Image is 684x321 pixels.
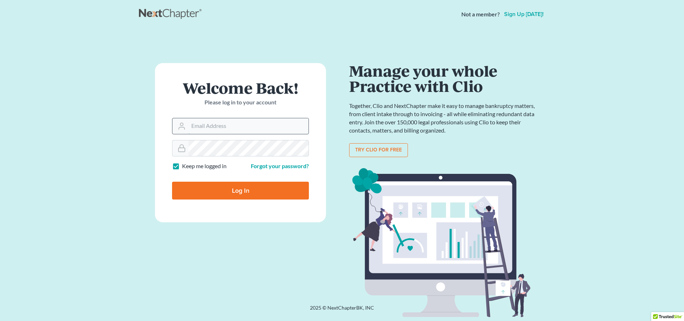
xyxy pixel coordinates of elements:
label: Keep me logged in [182,162,227,170]
a: Try clio for free [349,143,408,157]
p: Please log in to your account [172,98,309,107]
p: Together, Clio and NextChapter make it easy to manage bankruptcy matters, from client intake thro... [349,102,538,134]
input: Email Address [188,118,309,134]
strong: Not a member? [461,10,500,19]
a: Forgot your password? [251,162,309,169]
input: Log In [172,182,309,200]
h1: Welcome Back! [172,80,309,95]
div: 2025 © NextChapterBK, INC [139,304,545,317]
h1: Manage your whole Practice with Clio [349,63,538,93]
a: Sign up [DATE]! [503,11,545,17]
img: clio_bg-1f7fd5e12b4bb4ecf8b57ca1a7e67e4ff233b1f5529bdf2c1c242739b0445cb7.svg [349,166,538,320]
